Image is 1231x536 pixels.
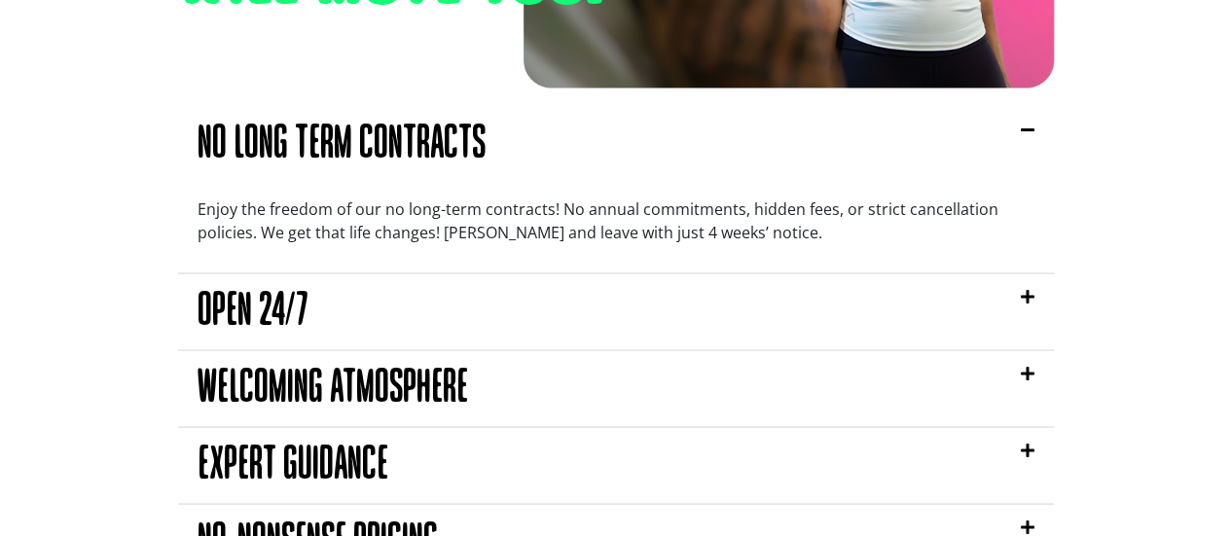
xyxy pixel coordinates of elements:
div: No long term contracts [178,107,1054,183]
a: Expert Guidance [198,444,388,486]
div: Expert Guidance [178,427,1054,503]
a: Welcoming Atmosphere [198,367,468,410]
a: Open 24/7 [198,290,309,333]
div: Open 24/7 [178,273,1054,349]
p: Enjoy the freedom of our no long-term contracts! No annual commitments, hidden fees, or strict ca... [198,197,1034,244]
div: Welcoming Atmosphere [178,350,1054,426]
div: No long term contracts [178,183,1054,272]
a: No long term contracts [198,124,486,166]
